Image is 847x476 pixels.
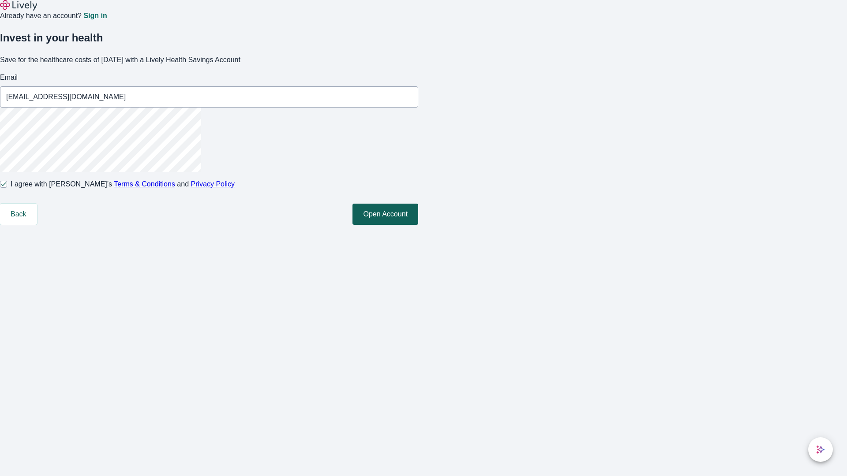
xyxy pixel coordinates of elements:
a: Sign in [83,12,107,19]
span: I agree with [PERSON_NAME]’s and [11,179,235,190]
a: Privacy Policy [191,180,235,188]
button: chat [808,437,833,462]
svg: Lively AI Assistant [816,445,825,454]
a: Terms & Conditions [114,180,175,188]
button: Open Account [352,204,418,225]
